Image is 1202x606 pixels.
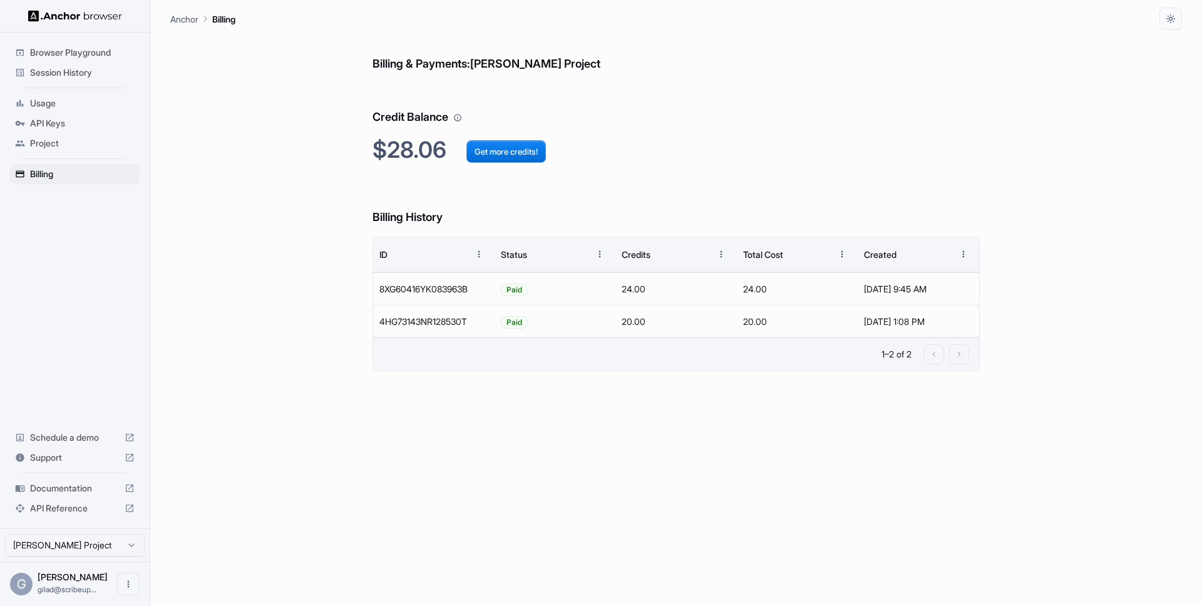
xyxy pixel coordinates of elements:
[30,431,120,444] span: Schedule a demo
[743,249,783,260] div: Total Cost
[831,243,853,265] button: Menu
[38,585,96,594] span: gilad@scribeup.io
[10,478,140,498] div: Documentation
[30,451,120,464] span: Support
[30,502,120,515] span: API Reference
[170,12,235,26] nav: breadcrumb
[10,133,140,153] div: Project
[30,97,135,110] span: Usage
[212,13,235,26] p: Billing
[30,168,135,180] span: Billing
[501,274,527,306] span: Paid
[10,428,140,448] div: Schedule a demo
[808,243,831,265] button: Sort
[710,243,732,265] button: Menu
[170,13,198,26] p: Anchor
[30,482,120,495] span: Documentation
[10,43,140,63] div: Browser Playground
[372,183,980,227] h6: Billing History
[10,113,140,133] div: API Keys
[864,249,896,260] div: Created
[566,243,588,265] button: Sort
[10,448,140,468] div: Support
[588,243,611,265] button: Menu
[466,140,546,163] button: Get more credits!
[952,243,975,265] button: Menu
[30,66,135,79] span: Session History
[10,164,140,184] div: Billing
[372,30,980,73] h6: Billing & Payments: [PERSON_NAME] Project
[864,306,973,337] div: [DATE] 1:08 PM
[10,93,140,113] div: Usage
[453,113,462,122] svg: Your credit balance will be consumed as you use the API. Visit the usage page to view a breakdown...
[501,249,527,260] div: Status
[10,573,33,595] div: G
[687,243,710,265] button: Sort
[10,63,140,83] div: Session History
[881,348,912,361] p: 1–2 of 2
[30,46,135,59] span: Browser Playground
[28,10,122,22] img: Anchor Logo
[38,572,108,582] span: Gilad Spitzer
[615,272,737,305] div: 24.00
[501,306,527,338] span: Paid
[622,249,650,260] div: Credits
[117,573,140,595] button: Open menu
[468,243,490,265] button: Menu
[615,305,737,337] div: 20.00
[445,243,468,265] button: Sort
[930,243,952,265] button: Sort
[864,273,973,305] div: [DATE] 9:45 AM
[10,498,140,518] div: API Reference
[372,83,980,126] h6: Credit Balance
[379,249,388,260] div: ID
[737,305,858,337] div: 20.00
[373,272,495,305] div: 8XG60416YK083963B
[30,117,135,130] span: API Keys
[737,272,858,305] div: 24.00
[372,136,980,163] h2: $28.06
[373,305,495,337] div: 4HG73143NR128530T
[30,137,135,150] span: Project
